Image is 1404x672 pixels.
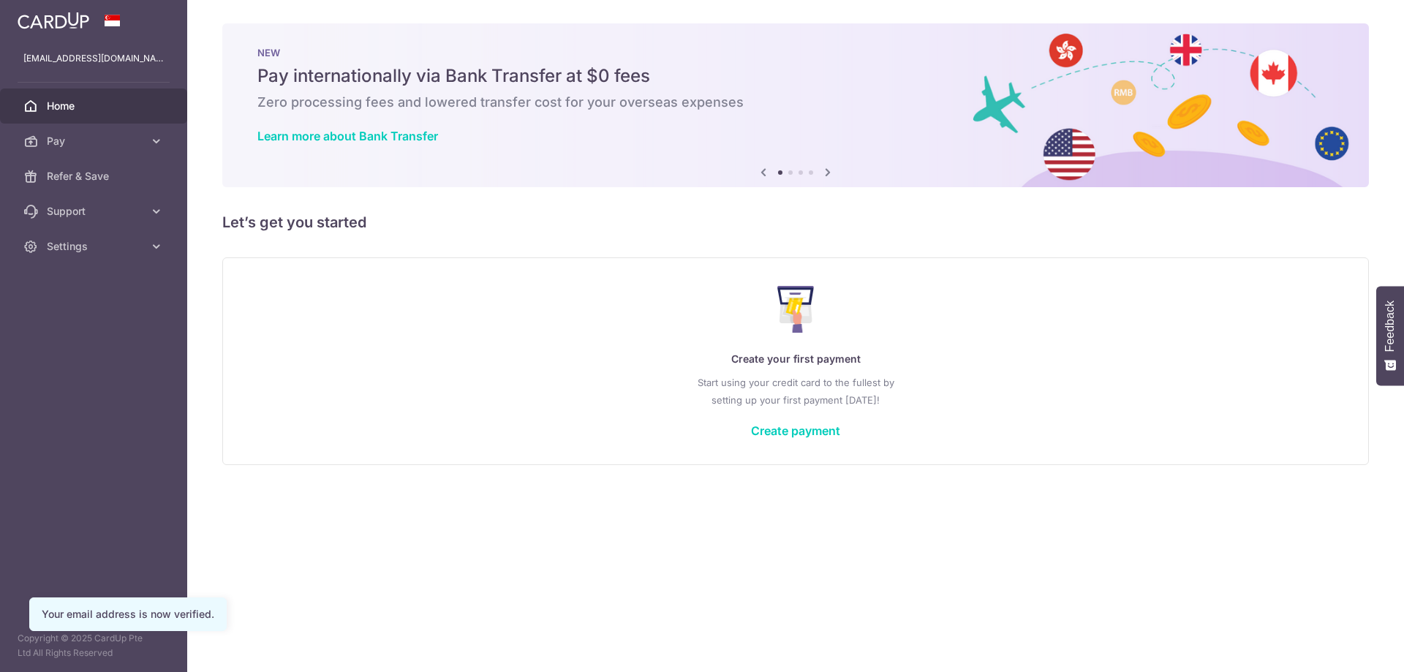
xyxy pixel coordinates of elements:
span: Support [47,204,143,219]
p: [EMAIL_ADDRESS][DOMAIN_NAME] [23,51,164,66]
a: Create payment [751,423,840,438]
img: CardUp [18,12,89,29]
img: Bank transfer banner [222,23,1369,187]
h5: Pay internationally via Bank Transfer at $0 fees [257,64,1334,88]
div: Your email address is now verified. [42,607,214,622]
span: Pay [47,134,143,148]
button: Feedback - Show survey [1376,286,1404,385]
iframe: Opens a widget where you can find more information [1310,628,1389,665]
h5: Let’s get you started [222,211,1369,234]
span: Home [47,99,143,113]
span: Refer & Save [47,169,143,184]
span: Feedback [1384,301,1397,352]
h6: Zero processing fees and lowered transfer cost for your overseas expenses [257,94,1334,111]
img: Make Payment [777,286,815,333]
p: Create your first payment [252,350,1339,368]
a: Learn more about Bank Transfer [257,129,438,143]
span: Settings [47,239,143,254]
p: Start using your credit card to the fullest by setting up your first payment [DATE]! [252,374,1339,409]
p: NEW [257,47,1334,58]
